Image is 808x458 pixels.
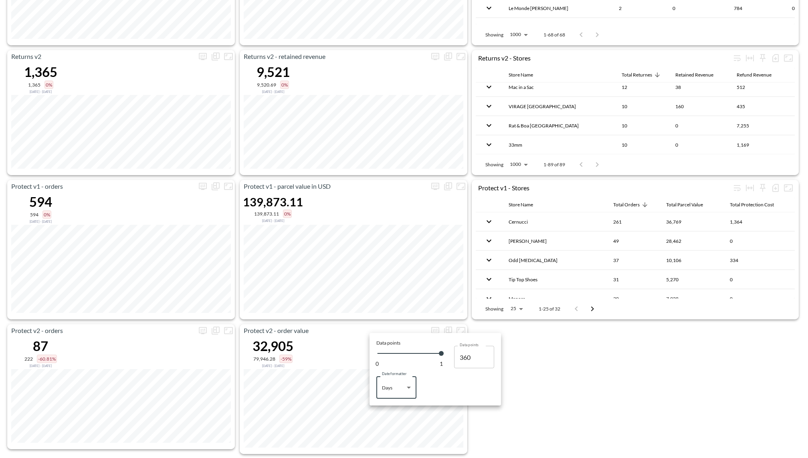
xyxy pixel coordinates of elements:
span: 0 [376,360,379,368]
div: Data points [376,340,494,346]
span: 1 [440,360,443,368]
div: Days [382,383,404,392]
label: Data points [460,342,479,347]
label: Date formatter [382,371,407,376]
